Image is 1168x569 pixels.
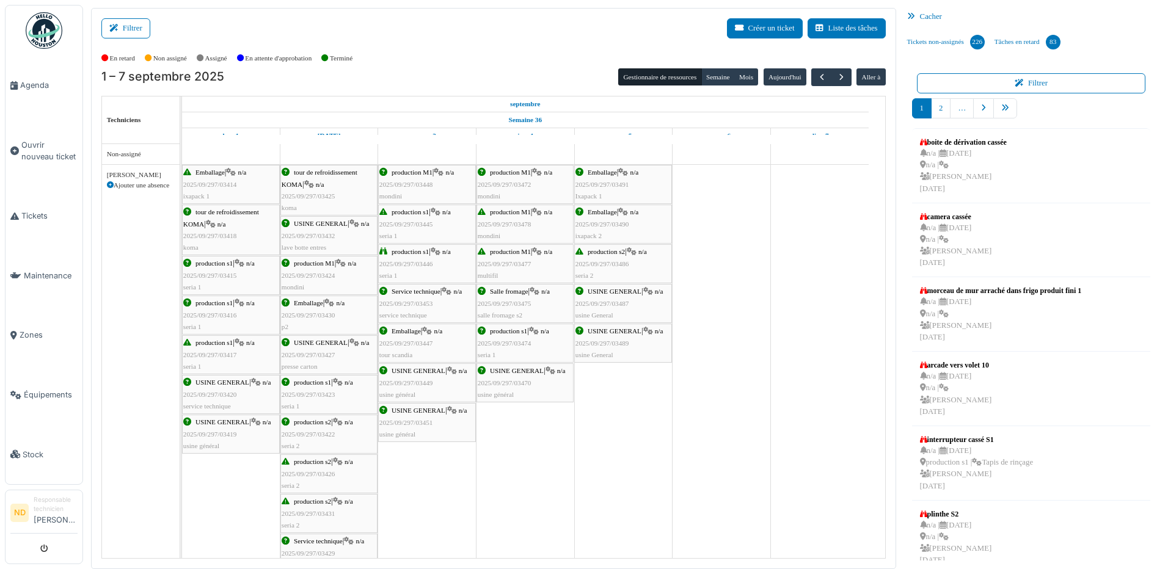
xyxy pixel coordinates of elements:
[727,18,803,38] button: Créer un ticket
[1046,35,1060,49] div: 83
[219,128,242,143] a: 1 septembre 2025
[217,220,226,228] span: n/a
[10,495,78,534] a: ND Responsable technicien[PERSON_NAME]
[917,134,1010,198] a: boite de dérivation cassée n/a |[DATE] n/a | [PERSON_NAME][DATE]
[478,232,500,239] span: mondini
[101,18,150,38] button: Filtrer
[490,367,544,374] span: USINE GENERAL
[764,68,806,85] button: Aujourd'hui
[238,169,247,176] span: n/a
[345,498,353,505] span: n/a
[831,68,852,86] button: Suivant
[282,377,376,412] div: |
[107,170,175,180] div: [PERSON_NAME]
[912,98,932,118] a: 1
[183,337,279,372] div: |
[379,232,398,239] span: seria 1
[478,365,572,400] div: |
[478,351,496,358] span: seria 1
[709,128,734,143] a: 6 septembre 2025
[442,208,451,216] span: n/a
[950,98,974,118] a: …
[282,549,335,557] span: 2025/09/297/03429
[575,206,671,242] div: |
[348,259,357,267] span: n/a
[356,537,365,545] span: n/a
[575,339,629,347] span: 2025/09/297/03489
[920,211,992,222] div: camera cassée
[478,272,498,279] span: multifil
[282,258,376,293] div: |
[478,167,572,202] div: |
[282,167,376,214] div: |
[183,206,279,253] div: |
[282,192,335,200] span: 2025/09/297/03425
[282,442,300,449] span: seria 2
[282,430,335,438] span: 2025/09/297/03422
[575,232,602,239] span: ixapack 2
[575,181,629,188] span: 2025/09/297/03491
[490,248,531,255] span: production M1
[490,169,531,176] span: production M1
[478,192,500,200] span: mondini
[379,192,402,200] span: mondini
[205,53,227,63] label: Assigné
[294,339,348,346] span: USINE GENERAL
[808,18,886,38] button: Liste des tâches
[514,128,536,143] a: 4 septembre 2025
[195,299,233,306] span: production s1
[282,204,297,211] span: koma
[392,208,429,216] span: production s1
[478,220,531,228] span: 2025/09/297/03478
[575,325,671,361] div: |
[575,192,602,200] span: Ixapack 1
[808,128,832,143] a: 7 septembre 2025
[575,246,671,281] div: |
[575,220,629,228] span: 2025/09/297/03490
[920,222,992,269] div: n/a | [DATE] n/a | [PERSON_NAME] [DATE]
[392,327,421,335] span: Emballage
[282,416,376,452] div: |
[490,327,527,335] span: production s1
[101,70,224,84] h2: 1 – 7 septembre 2025
[183,272,237,279] span: 2025/09/297/03415
[294,220,348,227] span: USINE GENERAL
[490,208,531,216] span: production M1
[34,495,78,531] li: [PERSON_NAME]
[478,260,531,267] span: 2025/09/297/03477
[379,206,475,242] div: |
[24,389,78,400] span: Équipements
[811,68,831,86] button: Précédent
[330,53,352,63] label: Terminé
[361,220,370,227] span: n/a
[638,248,647,255] span: n/a
[459,407,467,414] span: n/a
[153,53,187,63] label: Non assigné
[379,365,475,400] div: |
[183,208,259,227] span: tour de refroidissement KOMA
[337,299,345,306] span: n/a
[618,68,701,85] button: Gestionnaire de ressources
[263,418,271,426] span: n/a
[379,419,433,426] span: 2025/09/297/03451
[26,12,62,49] img: Badge_color-CXgf-gQk.svg
[734,68,759,85] button: Mois
[902,8,1161,26] div: Cacher
[294,259,335,267] span: production M1
[282,283,304,291] span: mondini
[379,286,475,321] div: |
[379,379,433,386] span: 2025/09/297/03449
[920,445,1033,492] div: n/a | [DATE] production s1 | Tapis de rinçage [PERSON_NAME] [DATE]
[5,424,82,484] a: Stock
[282,510,335,517] span: 2025/09/297/03431
[392,248,429,255] span: production s1
[379,351,412,358] span: tour scandia
[920,434,1033,445] div: interrupteur cassé S1
[392,407,445,414] span: USINE GENERAL
[917,282,1085,346] a: morceau de mur arraché dans frigo produit fini 1 n/a |[DATE] n/a | [PERSON_NAME][DATE]
[379,260,433,267] span: 2025/09/297/03446
[195,418,249,426] span: USINE GENERAL
[990,26,1065,59] a: Tâches en retard
[183,311,237,319] span: 2025/09/297/03416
